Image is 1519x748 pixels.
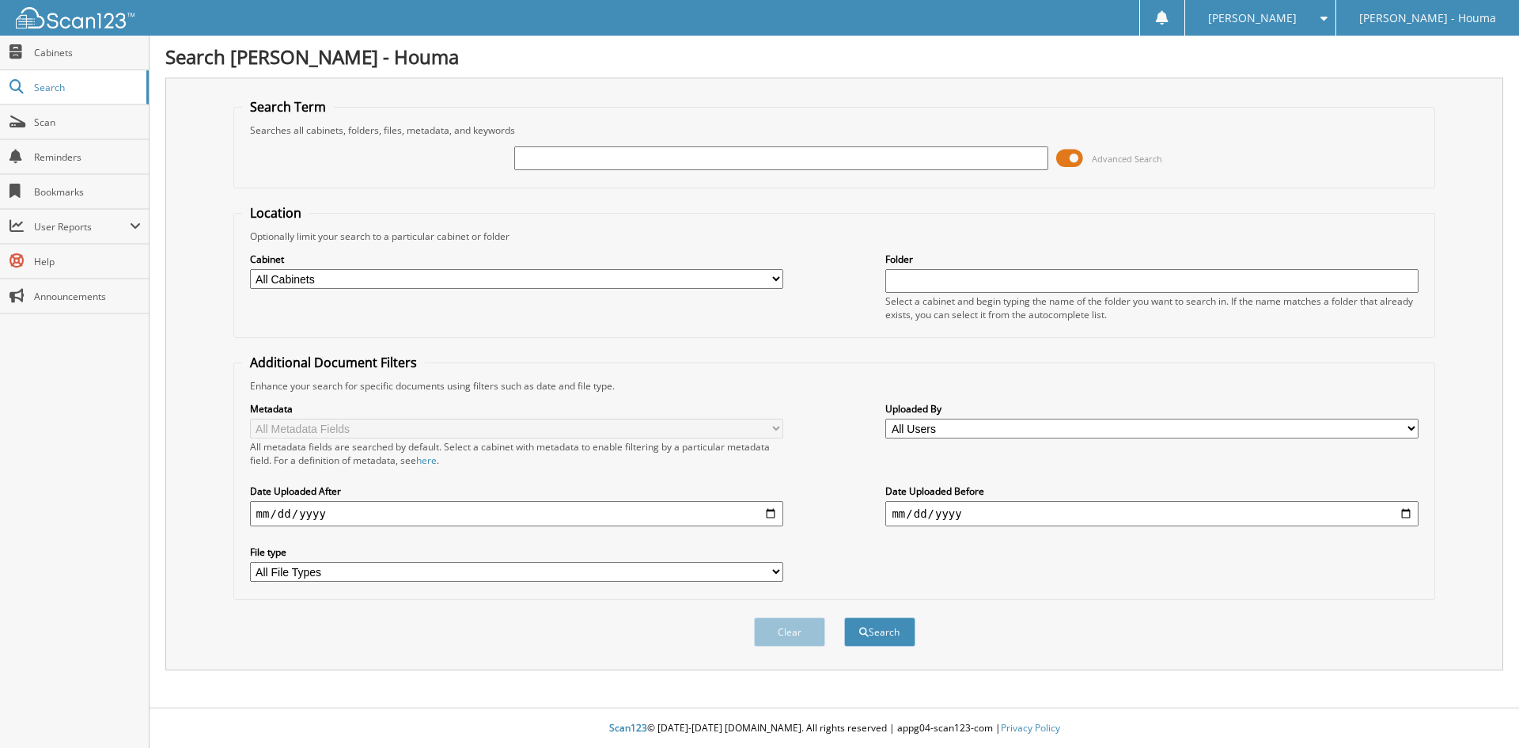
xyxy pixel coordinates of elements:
[242,98,334,116] legend: Search Term
[250,440,783,467] div: All metadata fields are searched by default. Select a cabinet with metadata to enable filtering b...
[242,230,1427,243] div: Optionally limit your search to a particular cabinet or folder
[1001,721,1060,735] a: Privacy Policy
[250,402,783,416] label: Metadata
[150,709,1519,748] div: © [DATE]-[DATE] [DOMAIN_NAME]. All rights reserved | appg04-scan123-com |
[34,255,141,268] span: Help
[885,484,1419,498] label: Date Uploaded Before
[242,379,1427,393] div: Enhance your search for specific documents using filters such as date and file type.
[609,721,647,735] span: Scan123
[885,501,1419,526] input: end
[16,7,134,28] img: scan123-logo-white.svg
[844,617,915,647] button: Search
[34,185,141,199] span: Bookmarks
[34,220,130,234] span: User Reports
[1092,153,1162,165] span: Advanced Search
[1359,13,1496,23] span: [PERSON_NAME] - Houma
[1208,13,1297,23] span: [PERSON_NAME]
[250,501,783,526] input: start
[250,252,783,266] label: Cabinet
[754,617,825,647] button: Clear
[34,116,141,129] span: Scan
[885,402,1419,416] label: Uploaded By
[885,294,1419,321] div: Select a cabinet and begin typing the name of the folder you want to search in. If the name match...
[34,290,141,303] span: Announcements
[165,44,1503,70] h1: Search [PERSON_NAME] - Houma
[34,150,141,164] span: Reminders
[250,545,783,559] label: File type
[242,354,425,371] legend: Additional Document Filters
[250,484,783,498] label: Date Uploaded After
[34,81,138,94] span: Search
[34,46,141,59] span: Cabinets
[242,204,309,222] legend: Location
[1440,672,1519,748] iframe: Chat Widget
[416,454,437,467] a: here
[885,252,1419,266] label: Folder
[242,123,1427,137] div: Searches all cabinets, folders, files, metadata, and keywords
